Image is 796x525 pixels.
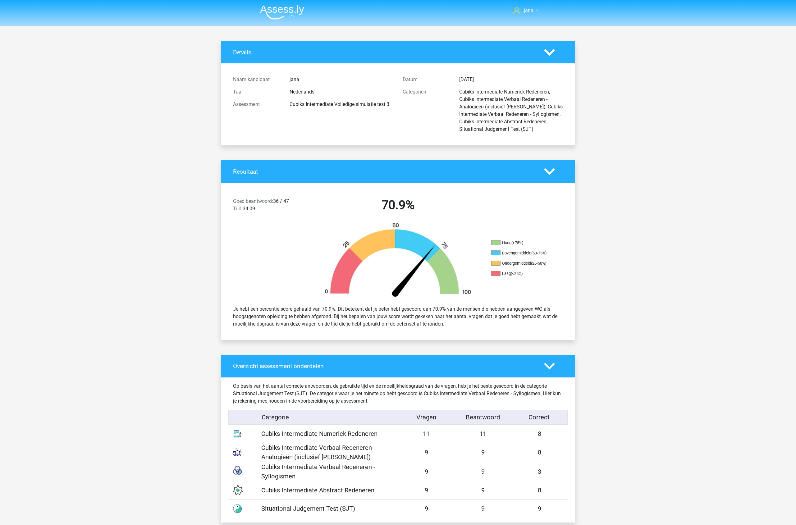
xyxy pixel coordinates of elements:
[233,206,243,212] span: Tijd:
[230,501,245,516] img: situational_judgement_tests.e82ee8f9060c.svg
[455,76,568,83] div: [DATE]
[398,504,455,513] div: 9
[511,486,568,495] div: 8
[257,486,398,495] div: Cubiks Intermediate Abstract Redeneren
[524,7,533,13] span: jana
[511,467,568,476] div: 3
[230,482,245,498] img: figure_sequences.119d9c38ed9f.svg
[455,504,511,513] div: 9
[398,429,455,438] div: 11
[491,261,553,266] li: Ondergemiddeld
[491,240,553,246] li: Hoog
[257,443,398,462] div: Cubiks Intermediate Verbaal Redeneren - Analogieën (inclusief [PERSON_NAME])
[285,88,398,96] div: Nederlands
[233,198,273,204] span: Goed beantwoord:
[491,250,553,256] li: Bovengemiddeld
[233,168,535,175] h4: Resultaat
[228,198,313,215] div: 36 / 47 34:09
[285,76,398,83] div: jana
[398,486,455,495] div: 9
[257,462,398,481] div: Cubiks Intermediate Verbaal Redeneren - Syllogismen
[398,448,455,457] div: 9
[398,413,455,422] div: Vragen
[260,5,304,20] img: Assessly
[455,467,511,476] div: 9
[230,445,245,460] img: analogies.7686177dca09.svg
[511,504,568,513] div: 9
[398,76,455,83] div: Datum
[511,429,568,438] div: 8
[230,464,245,479] img: syllogisms.a016ff4880b9.svg
[228,303,568,330] div: Je hebt een percentielscore gehaald van 70.9%. Dit betekent dat je beter hebt gescoord dan 70.9% ...
[531,261,546,266] div: (25-50%)
[257,504,398,513] div: Situational Judgement Test (SJT)
[233,49,535,56] h4: Details
[228,76,285,83] div: Naam kandidaat
[511,240,523,245] div: (>75%)
[455,88,568,133] div: Cubiks Intermediate Numeriek Redeneren, Cubiks Intermediate Verbaal Redeneren - Analogieën (inclu...
[455,486,511,495] div: 9
[511,448,568,457] div: 8
[228,101,285,108] div: Assessment
[511,7,541,14] a: jana
[455,413,511,422] div: Beantwoord
[228,382,568,405] div: Op basis van het aantal correcte antwoorden, de gebruikte tijd en de moeilijkheidsgraad van de vr...
[455,429,511,438] div: 11
[398,88,455,133] div: Categoriën
[285,101,398,108] div: Cubiks Intermediate Volledige simulatie test 3
[228,88,285,96] div: Taal
[257,429,398,438] div: Cubiks Intermediate Numeriek Redeneren
[230,426,245,441] img: number_sequences.393b09ea44bb.svg
[511,271,523,276] div: (<25%)
[233,363,535,370] h4: Overzicht assessment onderdelen
[314,222,482,300] img: 71.f4aefee710bb.png
[455,448,511,457] div: 9
[257,413,398,422] div: Categorie
[511,413,567,422] div: Correct
[491,271,553,276] li: Laag
[318,198,478,212] h2: 70.9%
[531,251,547,255] div: (50-75%)
[398,467,455,476] div: 9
